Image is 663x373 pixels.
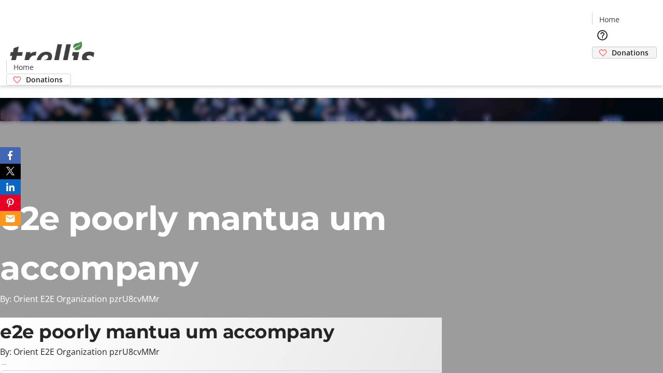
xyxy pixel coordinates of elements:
img: Orient E2E Organization pzrU8cvMMr's Logo [6,30,98,82]
span: Donations [612,47,648,58]
a: Donations [6,74,71,85]
button: Cart [592,59,613,79]
a: Home [7,62,40,73]
span: Home [599,14,619,25]
span: Home [13,62,34,73]
a: Donations [592,47,657,59]
button: Help [592,25,613,46]
span: Donations [26,74,63,85]
a: Home [593,14,626,25]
